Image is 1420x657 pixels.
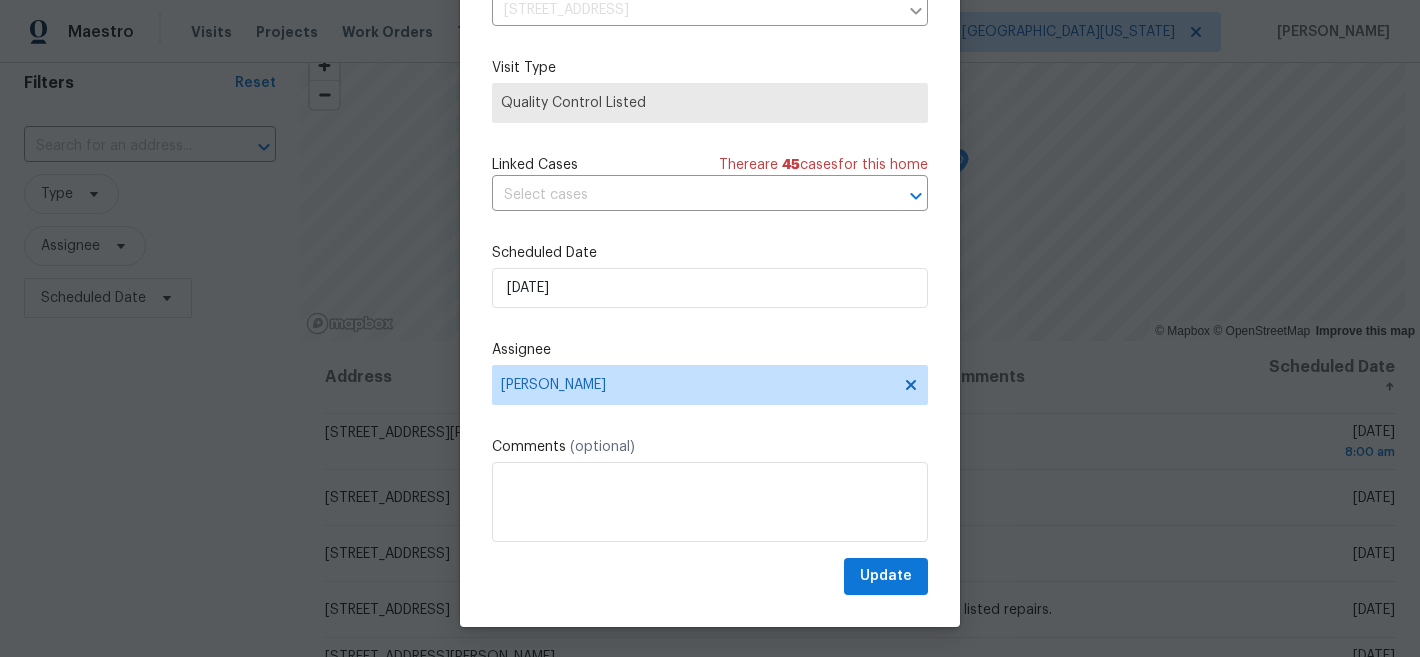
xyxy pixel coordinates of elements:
[860,564,912,589] span: Update
[570,440,635,454] span: (optional)
[492,58,928,78] label: Visit Type
[719,155,928,175] span: There are case s for this home
[902,182,930,210] button: Open
[492,268,928,308] input: M/D/YYYY
[501,93,919,113] span: Quality Control Listed
[782,158,800,172] span: 45
[492,437,928,457] label: Comments
[501,377,893,393] span: [PERSON_NAME]
[492,243,928,263] label: Scheduled Date
[844,558,928,595] button: Update
[492,340,928,360] label: Assignee
[492,155,578,175] span: Linked Cases
[492,180,872,211] input: Select cases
